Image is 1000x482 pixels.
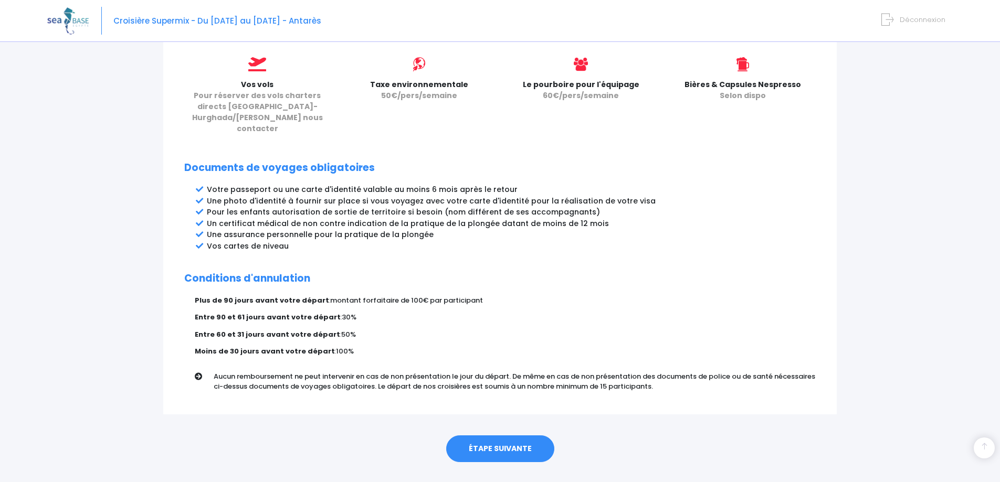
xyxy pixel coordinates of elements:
img: icon_environment.svg [412,57,426,71]
img: icon_biere.svg [736,57,749,71]
h2: Conditions d'annulation [184,273,816,285]
strong: Entre 60 et 31 jours avant votre départ [195,329,340,339]
li: Une photo d'identité à fournir sur place si vous voyagez avec votre carte d'identité pour la réal... [207,196,816,207]
span: Déconnexion [900,15,945,25]
a: ÉTAPE SUIVANTE [446,435,554,463]
li: Une assurance personnelle pour la pratique de la plongée [207,229,816,240]
li: Vos cartes de niveau [207,241,816,252]
span: 50% [341,329,356,339]
p: Taxe environnementale [346,79,492,101]
p: Le pourboire pour l'équipage [508,79,654,101]
img: icon_vols.svg [248,57,266,71]
span: Pour réserver des vols charters directs [GEOGRAPHIC_DATA]-Hurghada/[PERSON_NAME] nous contacter [192,90,323,134]
span: 60€/pers/semaine [543,90,619,101]
span: Croisière Supermix - Du [DATE] au [DATE] - Antarès [113,15,321,26]
span: montant forfaitaire de 100€ par participant [330,295,483,305]
li: Votre passeport ou une carte d'identité valable au moins 6 mois après le retour [207,184,816,195]
img: icon_users@2x.png [574,57,588,71]
strong: Moins de 30 jours avant votre départ [195,346,335,356]
h2: Documents de voyages obligatoires [184,162,816,174]
span: 100% [336,346,354,356]
p: : [195,312,816,323]
span: 50€/pers/semaine [381,90,457,101]
li: Pour les enfants autorisation de sortie de territoire si besoin (nom différent de ses accompagnants) [207,207,816,218]
p: : [195,346,816,357]
li: Un certificat médical de non contre indication de la pratique de la plongée datant de moins de 12... [207,218,816,229]
strong: Entre 90 et 61 jours avant votre départ [195,312,341,322]
span: Selon dispo [720,90,766,101]
p: Vos vols [184,79,330,134]
p: : [195,329,816,340]
p: : [195,295,816,306]
p: Aucun remboursement ne peut intervenir en cas de non présentation le jour du départ. De même en c... [214,371,824,392]
p: Bières & Capsules Nespresso [670,79,816,101]
span: 30% [342,312,356,322]
strong: Plus de 90 jours avant votre départ [195,295,329,305]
